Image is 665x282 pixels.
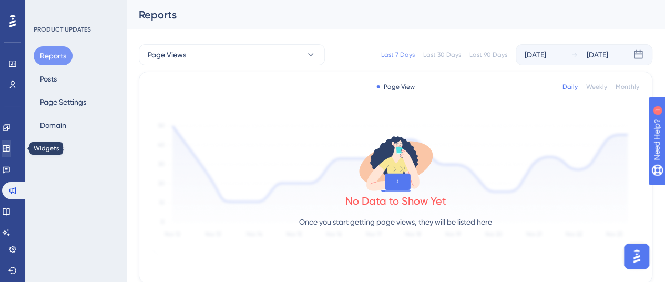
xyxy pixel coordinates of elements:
[376,83,415,91] div: Page View
[25,3,66,15] span: Need Help?
[562,83,578,91] div: Daily
[34,69,63,88] button: Posts
[469,51,507,59] div: Last 90 Days
[139,7,626,22] div: Reports
[621,240,652,272] iframe: UserGuiding AI Assistant Launcher
[139,44,325,65] button: Page Views
[34,116,73,135] button: Domain
[587,48,608,61] div: [DATE]
[34,93,93,112] button: Page Settings
[381,51,415,59] div: Last 7 Days
[616,83,639,91] div: Monthly
[34,139,70,158] button: Access
[73,5,76,14] div: 1
[345,194,446,208] div: No Data to Show Yet
[34,46,73,65] button: Reports
[586,83,607,91] div: Weekly
[34,25,91,34] div: PRODUCT UPDATES
[299,216,492,228] p: Once you start getting page views, they will be listed here
[148,48,186,61] span: Page Views
[423,51,461,59] div: Last 30 Days
[525,48,546,61] div: [DATE]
